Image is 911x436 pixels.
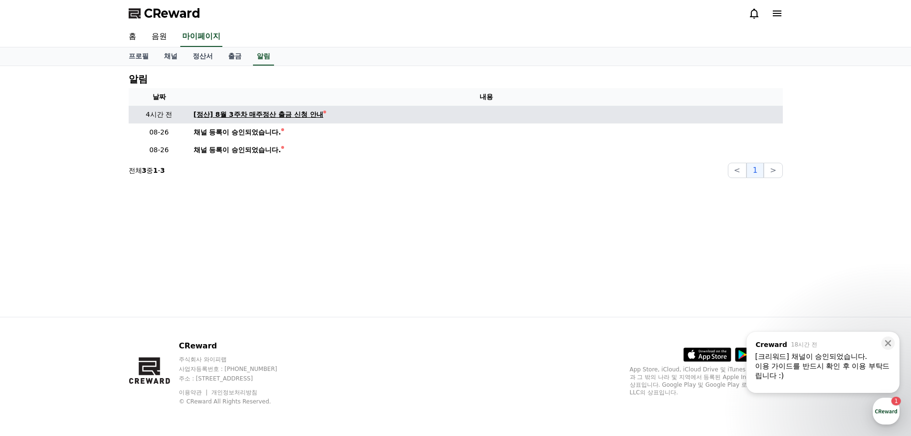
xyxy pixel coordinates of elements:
[121,27,144,47] a: 홈
[142,167,147,174] strong: 3
[121,47,156,66] a: 프로필
[156,47,185,66] a: 채널
[129,74,148,84] h4: 알림
[185,47,220,66] a: 정산서
[132,145,186,155] p: 08-26
[179,375,296,382] p: 주소 : [STREET_ADDRESS]
[194,127,281,137] div: 채널 등록이 승인되었습니다.
[190,88,783,106] th: 내용
[179,398,296,405] p: © CReward All Rights Reserved.
[179,389,209,396] a: 이용약관
[194,110,324,120] div: [정산] 8월 3주차 매주정산 출금 신청 안내
[764,163,782,178] button: >
[148,318,159,325] span: 설정
[160,167,165,174] strong: 3
[180,27,222,47] a: 마이페이지
[253,47,274,66] a: 알림
[3,303,63,327] a: 홈
[194,110,779,120] a: [정산] 8월 3주차 매주정산 출금 신청 안내
[88,318,99,326] span: 대화
[132,110,186,120] p: 4시간 전
[144,27,175,47] a: 음원
[220,47,249,66] a: 출금
[153,167,158,174] strong: 1
[194,145,281,155] div: 채널 등록이 승인되었습니다.
[30,318,36,325] span: 홈
[630,366,783,396] p: App Store, iCloud, iCloud Drive 및 iTunes Store는 미국과 그 밖의 나라 및 지역에서 등록된 Apple Inc.의 서비스 상표입니다. Goo...
[179,340,296,352] p: CReward
[728,163,746,178] button: <
[129,88,190,106] th: 날짜
[144,6,200,21] span: CReward
[97,303,100,311] span: 1
[63,303,123,327] a: 1대화
[129,6,200,21] a: CReward
[132,127,186,137] p: 08-26
[123,303,184,327] a: 설정
[129,166,165,175] p: 전체 중 -
[179,356,296,363] p: 주식회사 와이피랩
[746,163,764,178] button: 1
[211,389,257,396] a: 개인정보처리방침
[179,365,296,373] p: 사업자등록번호 : [PHONE_NUMBER]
